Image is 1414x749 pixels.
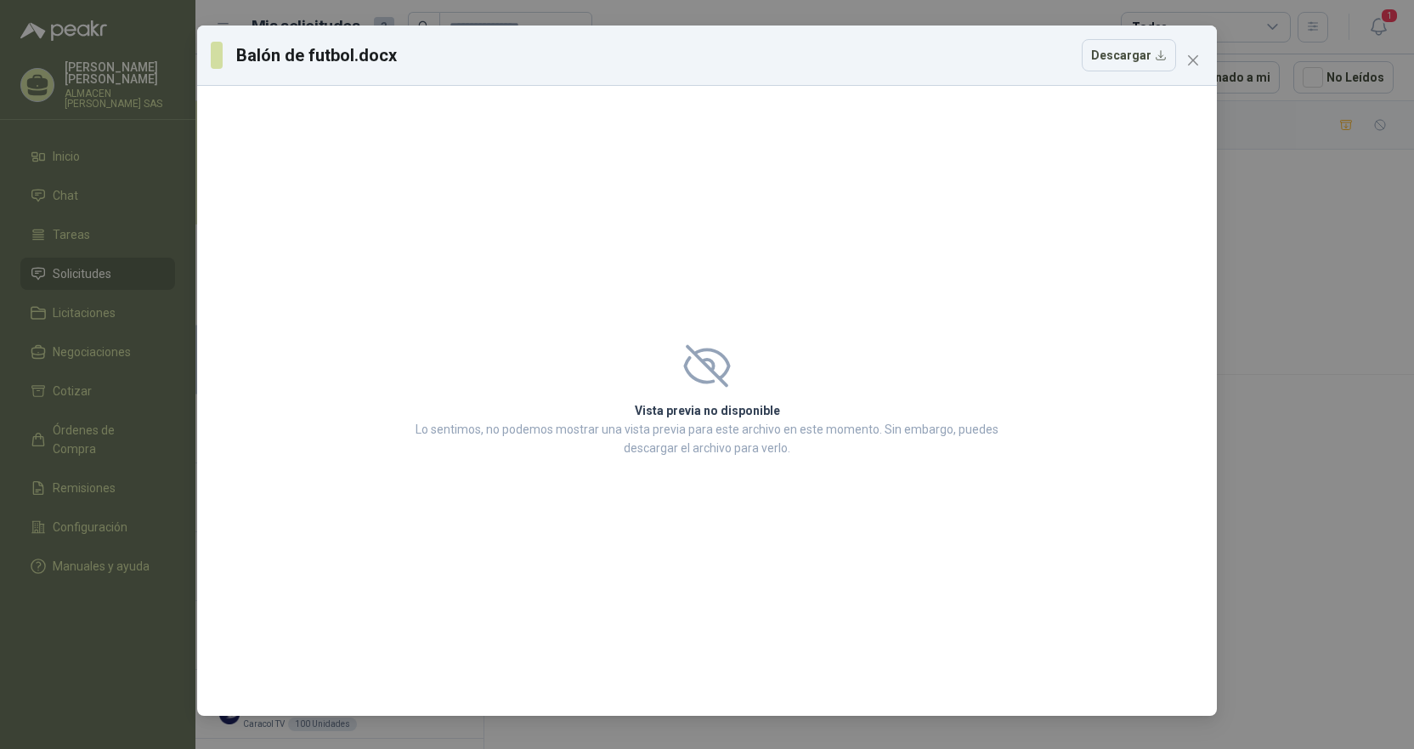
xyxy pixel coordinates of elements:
h3: Balón de futbol.docx [236,43,399,68]
span: close [1186,54,1200,67]
h2: Vista previa no disponible [410,401,1004,420]
button: Descargar [1082,39,1176,71]
p: Lo sentimos, no podemos mostrar una vista previa para este archivo en este momento. Sin embargo, ... [410,420,1004,457]
button: Close [1179,47,1207,74]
